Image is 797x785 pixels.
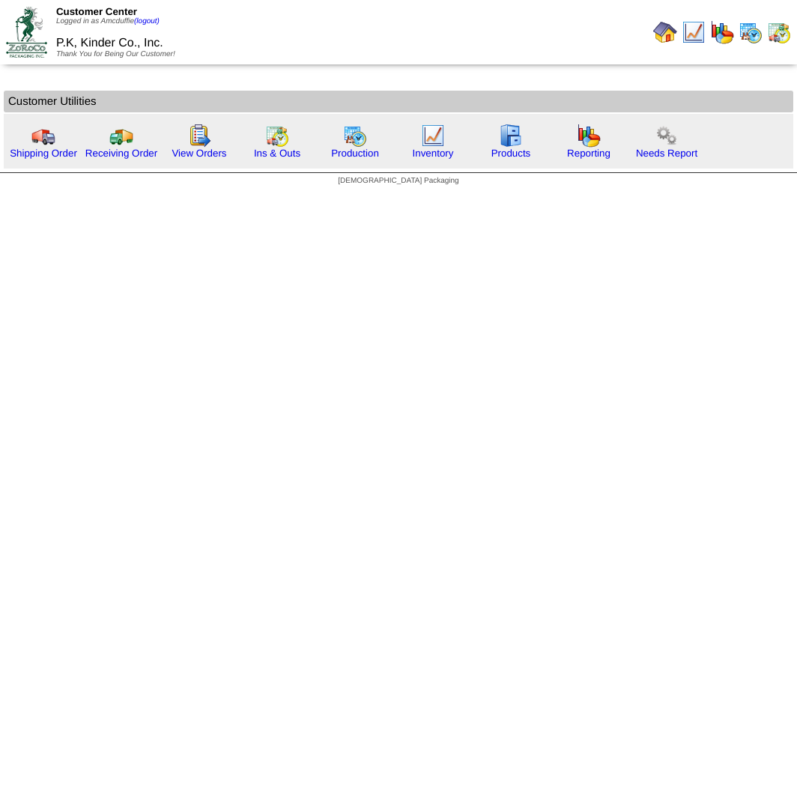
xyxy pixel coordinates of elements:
a: View Orders [172,148,226,159]
a: Ins & Outs [254,148,300,159]
a: Needs Report [636,148,697,159]
img: graph.gif [577,124,601,148]
a: Reporting [567,148,610,159]
span: Customer Center [56,6,137,17]
a: (logout) [134,17,160,25]
a: Shipping Order [10,148,77,159]
a: Products [491,148,531,159]
img: line_graph.gif [421,124,445,148]
img: cabinet.gif [499,124,523,148]
img: calendarinout.gif [265,124,289,148]
img: calendarprod.gif [739,20,763,44]
a: Inventory [413,148,454,159]
img: graph.gif [710,20,734,44]
td: Customer Utilities [4,91,793,112]
img: calendarprod.gif [343,124,367,148]
span: Thank You for Being Our Customer! [56,50,175,58]
a: Production [331,148,379,159]
img: home.gif [653,20,677,44]
a: Receiving Order [85,148,157,159]
span: Logged in as Amcduffie [56,17,160,25]
img: ZoRoCo_Logo(Green%26Foil)%20jpg.webp [6,7,47,57]
span: P.K, Kinder Co., Inc. [56,37,163,49]
img: truck.gif [31,124,55,148]
img: workorder.gif [187,124,211,148]
img: workflow.png [655,124,679,148]
img: calendarinout.gif [767,20,791,44]
span: [DEMOGRAPHIC_DATA] Packaging [338,177,458,185]
img: truck2.gif [109,124,133,148]
img: line_graph.gif [682,20,706,44]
